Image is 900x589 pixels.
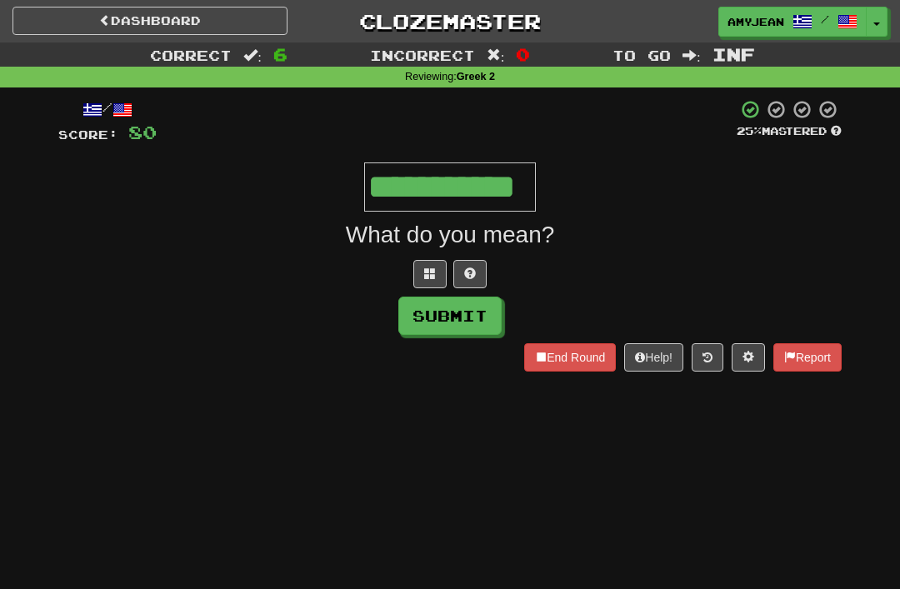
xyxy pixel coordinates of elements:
[413,260,447,288] button: Switch sentence to multiple choice alt+p
[727,14,784,29] span: AmyJean
[624,343,683,372] button: Help!
[516,44,530,64] span: 0
[692,343,723,372] button: Round history (alt+y)
[612,47,671,63] span: To go
[524,343,616,372] button: End Round
[457,71,495,82] strong: Greek 2
[58,127,118,142] span: Score:
[737,124,842,139] div: Mastered
[312,7,587,36] a: Clozemaster
[487,48,505,62] span: :
[737,124,762,137] span: 25 %
[150,47,232,63] span: Correct
[273,44,287,64] span: 6
[453,260,487,288] button: Single letter hint - you only get 1 per sentence and score half the points! alt+h
[773,343,842,372] button: Report
[370,47,475,63] span: Incorrect
[718,7,867,37] a: AmyJean /
[128,122,157,142] span: 80
[12,7,287,35] a: Dashboard
[58,218,842,252] div: What do you mean?
[821,13,829,25] span: /
[58,99,157,120] div: /
[243,48,262,62] span: :
[712,44,755,64] span: Inf
[398,297,502,335] button: Submit
[682,48,701,62] span: :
